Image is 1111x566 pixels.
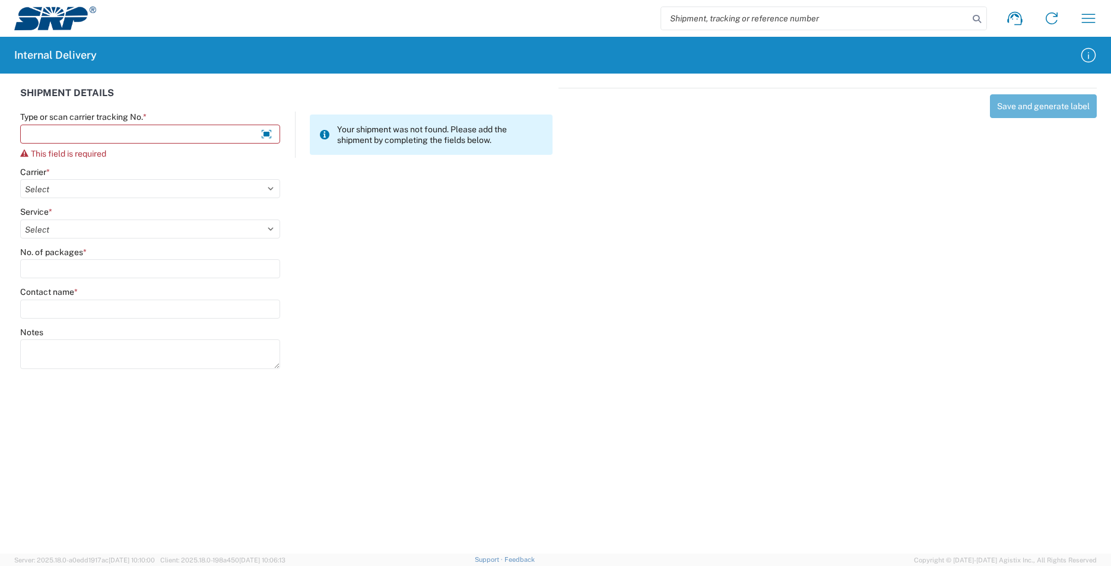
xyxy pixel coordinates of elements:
label: Contact name [20,287,78,297]
label: Service [20,206,52,217]
label: No. of packages [20,247,87,257]
input: Shipment, tracking or reference number [661,7,969,30]
span: This field is required [31,149,106,158]
span: Server: 2025.18.0-a0edd1917ac [14,557,155,564]
label: Notes [20,327,43,338]
span: Your shipment was not found. Please add the shipment by completing the fields below. [337,124,543,145]
img: srp [14,7,96,30]
span: [DATE] 10:10:00 [109,557,155,564]
span: [DATE] 10:06:13 [239,557,285,564]
a: Support [475,556,504,563]
div: SHIPMENT DETAILS [20,88,553,112]
label: Carrier [20,167,50,177]
a: Feedback [504,556,535,563]
span: Copyright © [DATE]-[DATE] Agistix Inc., All Rights Reserved [914,555,1097,565]
h2: Internal Delivery [14,48,97,62]
label: Type or scan carrier tracking No. [20,112,147,122]
span: Client: 2025.18.0-198a450 [160,557,285,564]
